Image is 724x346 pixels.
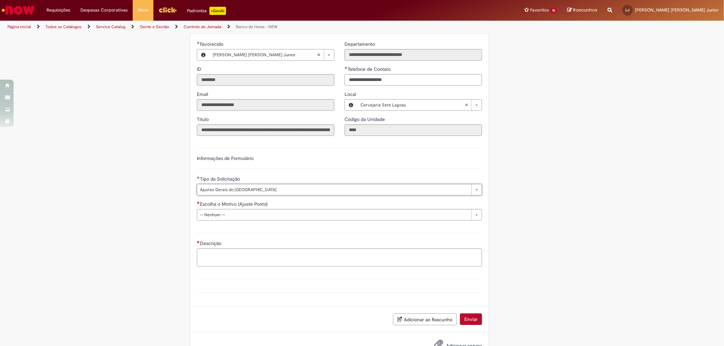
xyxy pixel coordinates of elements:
img: ServiceNow [1,3,36,17]
input: Email [197,99,334,111]
span: Favoritos [530,7,549,14]
a: Cervejaria Sete LagoasLimpar campo Local [357,100,482,110]
span: More [138,7,148,14]
span: Cervejaria Sete Lagoas [360,100,465,110]
span: Necessários [197,241,200,243]
a: Banco de Horas - NEW [236,24,278,29]
a: Página inicial [7,24,31,29]
label: Somente leitura - Título [197,116,210,123]
input: ID [197,74,334,86]
label: Somente leitura - Email [197,91,209,98]
span: Despesas Corporativas [80,7,128,14]
button: Adicionar ao Rascunho [393,313,457,325]
span: Ajustes Gerais do [GEOGRAPHIC_DATA] [200,184,468,195]
abbr: Limpar campo Local [461,100,471,110]
span: Escolha o Motivo (Ajuste Ponto) [200,201,269,207]
p: +GenAi [209,7,226,15]
abbr: Limpar campo Favorecido [314,49,324,60]
span: Rascunhos [573,7,597,13]
span: LJ [626,8,630,12]
span: Obrigatório Preenchido [345,66,348,69]
span: Somente leitura - ID [197,66,203,72]
label: Somente leitura - ID [197,66,203,73]
span: Somente leitura - Departamento [345,41,376,47]
span: Obrigatório Preenchido [197,176,200,179]
a: Rascunhos [567,7,597,14]
div: Padroniza [187,7,226,15]
span: Tipo da Solicitação [200,176,241,182]
input: Título [197,124,334,136]
button: Favorecido, Visualizar este registro Luiz Henrique Maia De Souza Junior [197,49,209,60]
input: Código da Unidade [345,124,482,136]
a: Controle de Jornada [184,24,221,29]
img: click_logo_yellow_360x200.png [159,5,177,15]
label: Somente leitura - Departamento [345,41,376,47]
button: Enviar [460,313,482,325]
span: [PERSON_NAME] [PERSON_NAME] Junior [635,7,719,13]
span: Local [345,91,357,97]
label: Somente leitura - Código da Unidade [345,116,386,123]
span: 12 [550,8,557,14]
a: [PERSON_NAME] [PERSON_NAME] JuniorLimpar campo Favorecido [209,49,334,60]
span: -- Nenhum -- [200,209,468,220]
label: Informações de Formulário [197,155,254,161]
button: Local, Visualizar este registro Cervejaria Sete Lagoas [345,100,357,110]
ul: Trilhas de página [5,21,478,33]
span: Necessários - Favorecido [200,41,225,47]
a: Service Catalog [96,24,125,29]
input: Departamento [345,49,482,61]
span: Descrição [200,240,223,246]
span: Obrigatório Preenchido [197,41,200,44]
a: Todos os Catálogos [45,24,81,29]
span: Requisições [47,7,70,14]
span: Telefone de Contato [348,66,392,72]
span: [PERSON_NAME] [PERSON_NAME] Junior [213,49,317,60]
input: Telefone de Contato [345,74,482,86]
a: Gente e Gestão [140,24,169,29]
span: Somente leitura - Email [197,91,209,97]
textarea: Descrição [197,248,482,267]
span: Necessários [197,201,200,204]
